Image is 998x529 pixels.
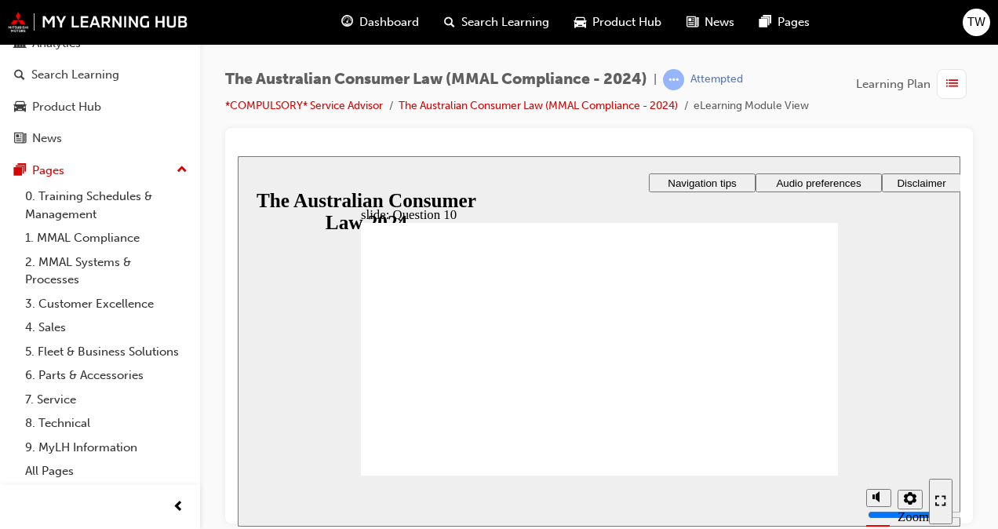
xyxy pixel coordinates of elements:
span: car-icon [574,13,586,32]
span: prev-icon [173,498,184,517]
div: Product Hub [32,98,101,116]
a: The Australian Consumer Law (MMAL Compliance - 2024) [399,99,678,112]
span: news-icon [14,132,26,146]
li: eLearning Module View [694,97,809,115]
span: pages-icon [14,164,26,178]
a: 7. Service [19,388,194,412]
a: 8. Technical [19,411,194,436]
span: search-icon [14,68,25,82]
div: Attempted [690,72,743,87]
input: volume [630,352,731,365]
a: Product Hub [6,93,194,122]
a: pages-iconPages [747,6,822,38]
span: Audio preferences [538,21,623,33]
span: chart-icon [14,37,26,51]
a: News [6,124,194,153]
a: 9. MyLH Information [19,436,194,460]
a: guage-iconDashboard [329,6,432,38]
a: 4. Sales [19,316,194,340]
a: 0. Training Schedules & Management [19,184,194,226]
span: News [705,13,734,31]
a: *COMPULSORY* Service Advisor [225,99,383,112]
a: 2. MMAL Systems & Processes [19,250,194,292]
button: Settings [660,334,685,353]
span: The Australian Consumer Law (MMAL Compliance - 2024) [225,71,647,89]
a: 1. MMAL Compliance [19,226,194,250]
a: Search Learning [6,60,194,89]
span: learningRecordVerb_ATTEMPT-icon [663,69,684,90]
span: list-icon [946,75,958,94]
span: car-icon [14,100,26,115]
a: 6. Parts & Accessories [19,363,194,388]
span: Navigation tips [430,21,498,33]
a: All Pages [19,459,194,483]
button: Enter full-screen (Ctrl+Alt+F) [691,323,715,368]
span: search-icon [444,13,455,32]
button: Pages [6,156,194,185]
span: Pages [778,13,810,31]
span: Product Hub [592,13,661,31]
span: guage-icon [341,13,353,32]
span: TW [967,13,985,31]
button: Audio preferences [518,17,644,36]
div: News [32,130,62,148]
nav: slide navigation [691,319,715,370]
span: Dashboard [359,13,419,31]
span: Learning Plan [856,75,931,93]
span: Search Learning [461,13,549,31]
a: search-iconSearch Learning [432,6,562,38]
span: Disclaimer [659,21,708,33]
button: Mute (Ctrl+Alt+M) [628,333,654,351]
span: up-icon [177,160,188,181]
button: Disclaimer [644,17,723,36]
a: news-iconNews [674,6,747,38]
a: 5. Fleet & Business Solutions [19,340,194,364]
button: Navigation tips [411,17,518,36]
a: 3. Customer Excellence [19,292,194,316]
div: Pages [32,162,64,180]
button: TW [963,9,990,36]
div: misc controls [621,319,683,370]
img: mmal [8,12,188,32]
label: Zoom to fit [660,353,691,399]
a: car-iconProduct Hub [562,6,674,38]
span: news-icon [687,13,698,32]
div: Search Learning [31,66,119,84]
button: Learning Plan [856,69,973,99]
span: | [654,71,657,89]
span: pages-icon [759,13,771,32]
